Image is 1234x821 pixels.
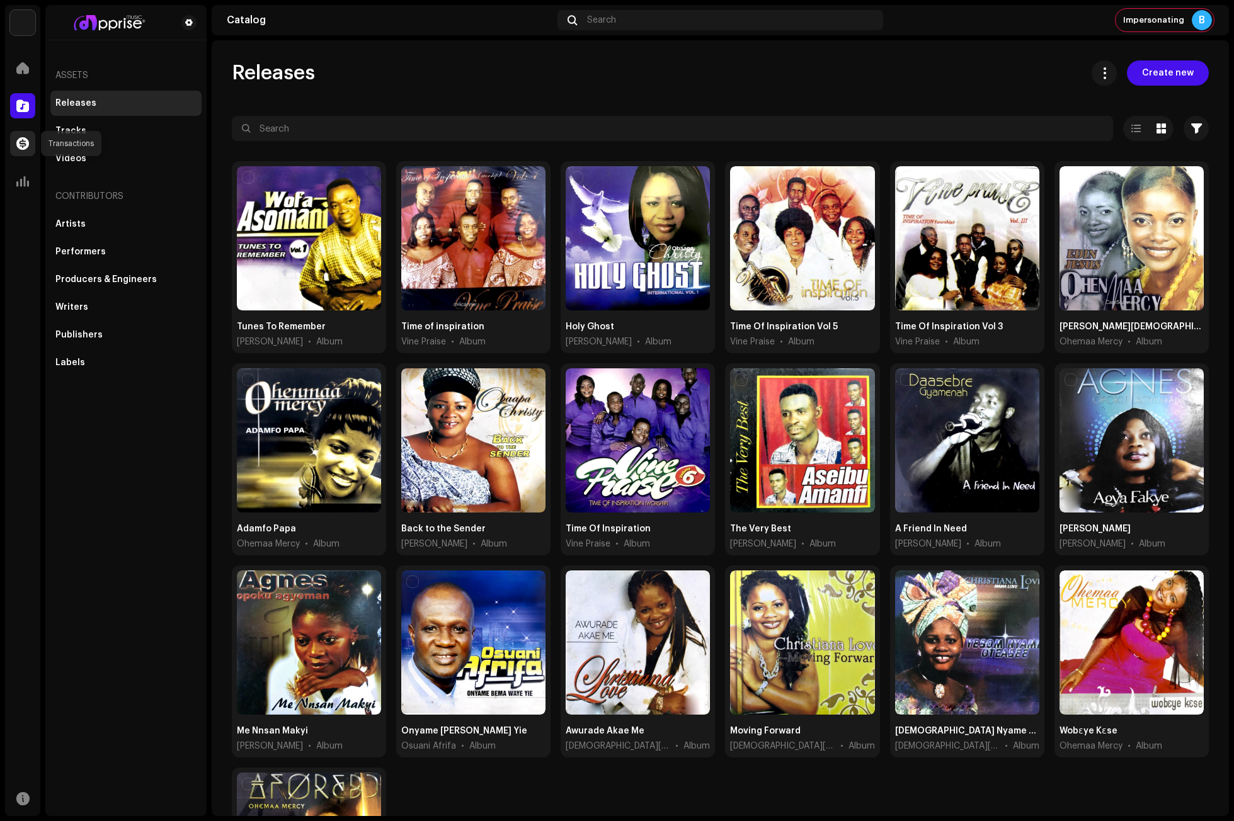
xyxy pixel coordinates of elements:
span: Vine Praise [566,538,610,550]
span: Daasebre Gyamenah [895,538,961,550]
span: Obaapa Christy [401,538,467,550]
div: Album [624,538,650,550]
div: Agya Fakye [1060,523,1131,535]
span: • [308,336,311,348]
div: Holy Ghost [566,320,614,333]
div: Time Of Inspiration [566,523,651,535]
div: Adamfo Papa [237,523,296,535]
input: Search [232,116,1113,141]
div: Album [316,336,343,348]
div: Album [481,538,507,550]
div: Album [1136,336,1162,348]
div: Me Nnsan Makyi [237,725,308,737]
div: Album [316,740,343,752]
span: Ohemaa Mercy [1060,336,1123,348]
img: 1c16f3de-5afb-4452-805d-3f3454e20b1b [10,10,35,35]
div: Performers [55,247,106,257]
span: • [840,740,843,752]
div: Releases [55,98,96,108]
div: A Friend In Need [895,523,967,535]
div: Videos [55,154,86,164]
div: Time of inspiration [401,320,484,333]
span: • [615,538,619,550]
div: Album [1013,740,1039,752]
div: Album [313,538,340,550]
re-m-nav-item: Writers [50,295,202,320]
div: Tunes To Remember [237,320,326,333]
span: Obaapa Christy [566,336,632,348]
re-m-nav-item: Producers & Engineers [50,267,202,292]
span: • [637,336,640,348]
span: • [451,336,454,348]
div: Catalog [227,15,552,25]
span: Aseibu Amanfi [730,538,796,550]
button: Create new [1127,60,1209,86]
div: Edin Jesus [1060,320,1204,333]
re-a-nav-header: Assets [50,60,202,91]
div: Album [848,740,875,752]
span: • [1005,740,1008,752]
div: Album [809,538,836,550]
span: Christiana Love [566,740,670,752]
span: Agnes Opoku Agyemang [237,740,303,752]
re-m-nav-item: Artists [50,212,202,237]
span: • [1131,538,1134,550]
span: Ohemaa Mercy [1060,740,1123,752]
span: • [675,740,678,752]
span: Releases [232,60,315,86]
span: • [1128,336,1131,348]
div: Tracks [55,126,86,136]
div: Album [788,336,814,348]
span: • [461,740,464,752]
div: Album [953,336,980,348]
img: bf2740f5-a004-4424-adf7-7bc84ff11fd7 [55,15,161,30]
span: Osuani Afrifa [401,740,456,752]
div: Album [683,740,710,752]
div: Producers & Engineers [55,275,157,285]
div: Moving Forward [730,725,801,737]
div: Wobɛye Kɛse [1060,725,1117,737]
span: Ohemaa Mercy [237,538,300,550]
span: Vine Praise [401,336,446,348]
re-m-nav-item: Performers [50,239,202,264]
span: Vine Praise [730,336,775,348]
re-m-nav-item: Labels [50,350,202,375]
div: Album [1139,538,1165,550]
div: Time Of Inspiration Vol 3 [895,320,1003,333]
span: Impersonating [1123,15,1184,25]
div: Labels [55,358,85,368]
span: • [472,538,476,550]
re-m-nav-item: Videos [50,146,202,171]
div: B [1192,10,1212,30]
span: Search [587,15,616,25]
div: Publishers [55,330,103,340]
span: Christiana Love [730,740,835,752]
div: Onyame Bema Waye Yie [401,725,527,737]
div: Awurade Akae Me [566,725,644,737]
span: • [945,336,948,348]
span: Wofa Asomani [237,336,303,348]
div: Back to the Sender [401,523,486,535]
span: Christiana Love [895,740,1000,752]
div: Album [1136,740,1162,752]
span: • [308,740,311,752]
div: Yesom Nyame Oteasee [895,725,1039,737]
div: Contributors [50,181,202,212]
span: • [305,538,308,550]
div: Writers [55,302,88,312]
div: Album [459,336,486,348]
span: Vine Praise [895,336,940,348]
span: • [1128,740,1131,752]
span: • [801,538,804,550]
span: Create new [1142,60,1194,86]
div: Artists [55,219,86,229]
re-m-nav-item: Tracks [50,118,202,144]
span: Agnes Opoku Agyemang [1060,538,1126,550]
div: Album [469,740,496,752]
span: • [966,538,969,550]
div: Time Of Inspiration Vol 5 [730,320,838,333]
div: The Very Best [730,523,791,535]
re-m-nav-item: Publishers [50,322,202,348]
div: Album [974,538,1001,550]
